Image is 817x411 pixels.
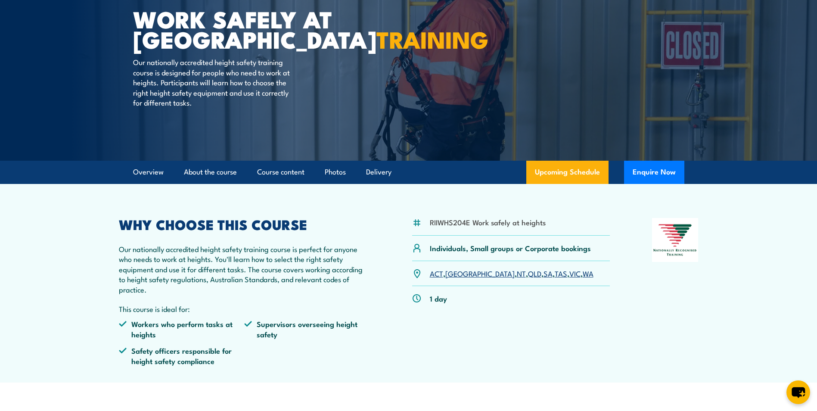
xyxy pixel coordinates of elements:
a: Overview [133,161,164,184]
a: VIC [569,268,581,278]
p: This course is ideal for: [119,304,370,314]
a: Upcoming Schedule [526,161,609,184]
button: chat-button [786,380,810,404]
li: Supervisors overseeing height safety [244,319,370,339]
a: Photos [325,161,346,184]
p: Our nationally accredited height safety training course is perfect for anyone who needs to work a... [119,244,370,294]
h2: WHY CHOOSE THIS COURSE [119,218,370,230]
img: Nationally Recognised Training logo. [652,218,699,262]
li: RIIWHS204E Work safely at heights [430,217,546,227]
button: Enquire Now [624,161,684,184]
h1: Work Safely at [GEOGRAPHIC_DATA] [133,9,346,49]
p: Our nationally accredited height safety training course is designed for people who need to work a... [133,57,290,107]
li: Workers who perform tasks at heights [119,319,245,339]
li: Safety officers responsible for height safety compliance [119,346,245,366]
a: NT [517,268,526,278]
a: About the course [184,161,237,184]
strong: TRAINING [376,21,488,56]
p: , , , , , , , [430,268,593,278]
a: QLD [528,268,541,278]
a: SA [544,268,553,278]
a: WA [583,268,593,278]
a: [GEOGRAPHIC_DATA] [445,268,515,278]
p: 1 day [430,293,447,303]
a: Course content [257,161,304,184]
a: Delivery [366,161,391,184]
a: TAS [555,268,567,278]
p: Individuals, Small groups or Corporate bookings [430,243,591,253]
a: ACT [430,268,443,278]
